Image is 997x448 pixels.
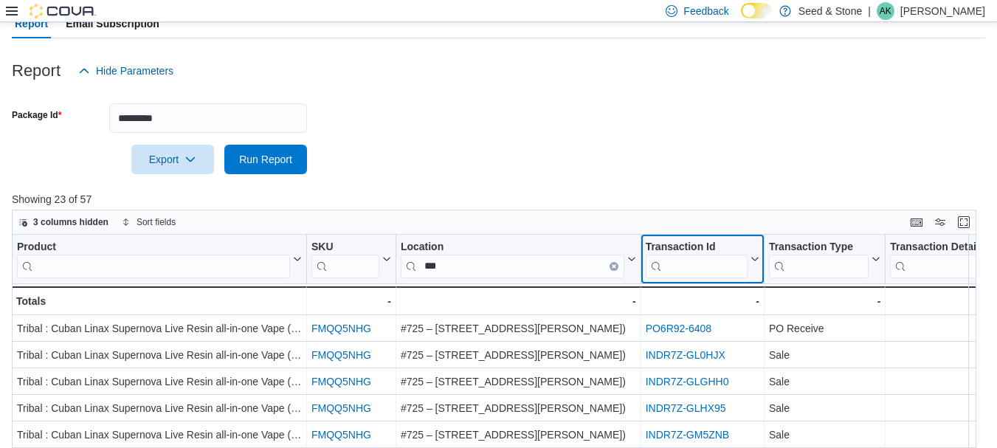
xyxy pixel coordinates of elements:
div: Location [401,241,624,278]
span: Report [15,9,48,38]
div: Tribal : Cuban Linax Supernova Live Resin all-in-one Vape (1g) [17,320,302,338]
button: Export [131,145,214,174]
a: INDR7Z-GL0HJX [646,350,725,362]
a: INDR7Z-GLHX95 [646,403,726,415]
button: Transaction Type [769,241,880,278]
button: Product [17,241,302,278]
p: Seed & Stone [798,2,862,20]
div: Product [17,241,290,255]
div: Transaction Type [769,241,869,255]
div: - [646,292,759,310]
div: - [311,292,391,310]
button: Enter fullscreen [955,213,973,231]
span: Run Report [239,152,292,167]
button: 3 columns hidden [13,213,114,231]
button: LocationClear input [401,241,636,278]
div: Tribal : Cuban Linax Supernova Live Resin all-in-one Vape (1g) [17,427,302,444]
div: PO Receive [769,320,880,338]
div: Sale [769,400,880,418]
span: Email Subscription [66,9,159,38]
button: Keyboard shortcuts [908,213,925,231]
div: Tribal : Cuban Linax Supernova Live Resin all-in-one Vape (1g) [17,373,302,391]
div: Product [17,241,290,278]
div: Sale [769,347,880,365]
span: 3 columns hidden [33,216,108,228]
a: FMQQ5NHG [311,350,371,362]
span: Feedback [683,4,728,18]
div: Tribal : Cuban Linax Supernova Live Resin all-in-one Vape (1g) [17,400,302,418]
div: - [401,292,636,310]
a: INDR7Z-GLGHH0 [646,376,729,388]
button: Run Report [224,145,307,174]
button: Sort fields [116,213,182,231]
h3: Report [12,62,61,80]
div: Transaction Id [646,241,748,255]
div: #725 – [STREET_ADDRESS][PERSON_NAME]) [401,320,636,338]
div: SKU [311,241,379,255]
p: Showing 23 of 57 [12,192,987,207]
img: Cova [30,4,96,18]
div: #725 – [STREET_ADDRESS][PERSON_NAME]) [401,400,636,418]
div: Location [401,241,624,255]
span: Dark Mode [741,18,742,19]
div: #725 – [STREET_ADDRESS][PERSON_NAME]) [401,373,636,391]
button: SKU [311,241,391,278]
span: Export [140,145,205,174]
div: Arun Kumar [877,2,894,20]
input: Dark Mode [741,3,772,18]
div: Transaction Id URL [646,241,748,278]
p: | [868,2,871,20]
a: FMQQ5NHG [311,430,371,441]
a: FMQQ5NHG [311,403,371,415]
div: - [769,292,880,310]
a: PO6R92-6408 [646,323,712,335]
div: #725 – [STREET_ADDRESS][PERSON_NAME]) [401,347,636,365]
a: INDR7Z-GM5ZNB [646,430,730,441]
div: Sale [769,373,880,391]
div: Totals [16,292,302,310]
div: SKU URL [311,241,379,278]
div: #725 – [STREET_ADDRESS][PERSON_NAME]) [401,427,636,444]
span: Sort fields [137,216,176,228]
button: Clear input [610,262,618,271]
div: Sale [769,427,880,444]
p: [PERSON_NAME] [900,2,985,20]
span: Hide Parameters [96,63,173,78]
button: Transaction Id [646,241,759,278]
div: Transaction Type [769,241,869,278]
span: AK [880,2,891,20]
a: FMQQ5NHG [311,376,371,388]
a: FMQQ5NHG [311,323,371,335]
button: Hide Parameters [72,56,179,86]
button: Display options [931,213,949,231]
div: Tribal : Cuban Linax Supernova Live Resin all-in-one Vape (1g) [17,347,302,365]
label: Package Id [12,109,61,121]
